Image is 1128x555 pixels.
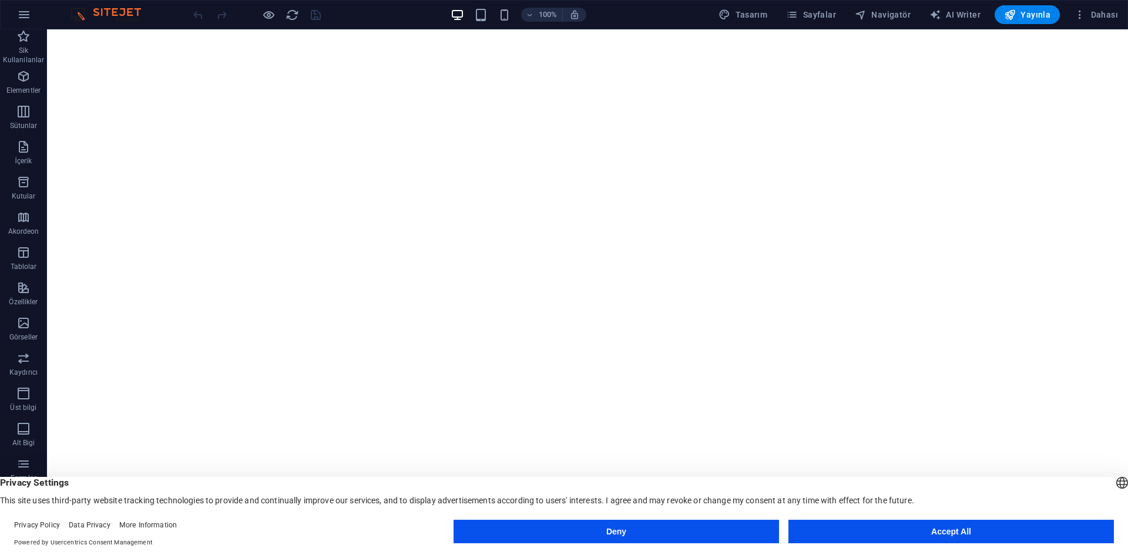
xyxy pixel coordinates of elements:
p: Sütunlar [10,121,38,130]
p: Alt Bigi [12,438,35,448]
button: reload [285,8,299,22]
p: Akordeon [8,227,39,236]
p: Formlar [11,473,36,483]
button: Sayfalar [781,5,841,24]
p: Üst bilgi [10,403,36,412]
button: Yayınla [995,5,1060,24]
img: Editor Logo [68,8,156,22]
button: Ön izleme modundan çıkıp düzenlemeye devam etmek için buraya tıklayın [261,8,276,22]
span: Tasarım [719,9,767,21]
p: Özellikler [9,297,38,307]
p: Kutular [12,191,36,201]
span: Sayfalar [786,9,836,21]
h6: 100% [539,8,558,22]
p: Tablolar [11,262,37,271]
button: AI Writer [925,5,985,24]
p: Kaydırıcı [9,368,38,377]
p: İçerik [15,156,32,166]
div: Tasarım (Ctrl+Alt+Y) [714,5,772,24]
i: Sayfayı yeniden yükleyin [286,8,299,22]
button: Tasarım [714,5,772,24]
button: Dahası [1069,5,1123,24]
button: Navigatör [850,5,915,24]
span: Navigatör [855,9,911,21]
span: Yayınla [1004,9,1050,21]
p: Elementler [6,86,41,95]
p: Görseller [9,332,38,342]
span: AI Writer [929,9,981,21]
span: Dahası [1074,9,1118,21]
button: 100% [521,8,563,22]
i: Yeniden boyutlandırmada yakınlaştırma düzeyini seçilen cihaza uyacak şekilde otomatik olarak ayarla. [569,9,580,20]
